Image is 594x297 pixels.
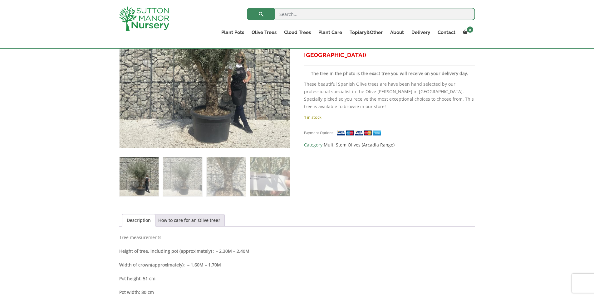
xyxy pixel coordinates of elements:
[336,130,383,136] img: payment supported
[248,28,280,37] a: Olive Trees
[467,26,473,33] span: 0
[247,8,475,20] input: Search...
[119,275,155,281] strong: Pot height: 51 cm
[119,262,221,268] strong: Width of crown : – 1.60M – 1.70M
[280,28,315,37] a: Cloud Trees
[324,142,395,148] a: Multi Stem Olives (Arcadia Range)
[311,70,468,76] strong: The tree in the photo is the exact tree you will receive on your delivery day.
[304,38,475,61] h3: FREE SHIPPING! (UK Mainland & covering parts of [GEOGRAPHIC_DATA])
[459,28,475,37] a: 0
[120,157,159,196] img: Gnarled Multistem Olive Tree XL J343
[119,248,249,254] b: Height of tree, including pot (approximately) : – 2.30M – 2.40M
[304,141,475,149] span: Category:
[304,80,475,110] p: These beautiful Spanish Olive trees are have been hand selected by our professional specialist in...
[218,28,248,37] a: Plant Pots
[119,289,154,295] strong: Pot width: 80 cm
[119,234,475,241] p: Tree measurements:
[386,28,408,37] a: About
[346,28,386,37] a: Topiary&Other
[158,214,220,226] a: How to care for an Olive tree?
[151,262,184,268] b: (approximately)
[163,157,202,196] img: Gnarled Multistem Olive Tree XL J343 - Image 2
[408,28,434,37] a: Delivery
[434,28,459,37] a: Contact
[127,214,151,226] a: Description
[304,113,475,121] p: 1 in stock
[304,130,334,135] small: Payment Options:
[315,28,346,37] a: Plant Care
[207,157,246,196] img: Gnarled Multistem Olive Tree XL J343 - Image 3
[119,6,169,31] img: logo
[250,157,289,196] img: Gnarled Multistem Olive Tree XL J343 - Image 4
